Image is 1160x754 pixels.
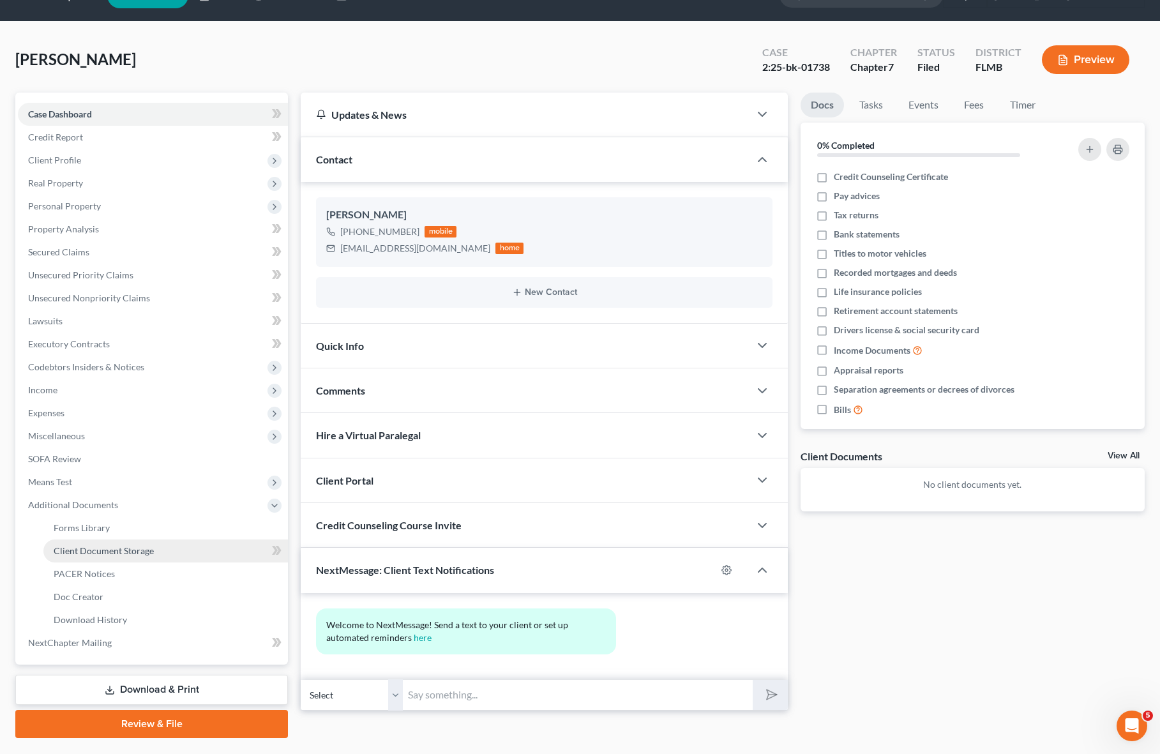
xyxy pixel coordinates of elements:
[834,344,910,357] span: Income Documents
[495,243,524,254] div: home
[26,161,213,174] div: Send us a message
[316,384,365,396] span: Comments
[762,60,830,75] div: 2:25-bk-01738
[849,93,893,117] a: Tasks
[28,292,150,303] span: Unsecured Nonpriority Claims
[28,132,83,142] span: Credit Report
[43,585,288,608] a: Doc Creator
[850,45,897,60] div: Chapter
[28,177,83,188] span: Real Property
[801,449,882,463] div: Client Documents
[18,448,288,471] a: SOFA Review
[316,564,494,576] span: NextMessage: Client Text Notifications
[28,109,92,119] span: Case Dashboard
[28,453,81,464] span: SOFA Review
[18,264,288,287] a: Unsecured Priority Claims
[170,398,255,449] button: Help
[18,218,288,241] a: Property Analysis
[202,430,223,439] span: Help
[888,61,894,73] span: 7
[1143,711,1153,721] span: 5
[19,265,237,302] div: Statement of Financial Affairs - Payments Made in the Last 90 days
[834,285,922,298] span: Life insurance policies
[834,324,979,336] span: Drivers license & social security card
[125,20,151,46] img: Profile image for Emma
[834,228,900,241] span: Bank statements
[19,211,237,236] button: Search for help
[834,305,958,317] span: Retirement account statements
[28,499,118,510] span: Additional Documents
[28,338,110,349] span: Executory Contracts
[1000,93,1046,117] a: Timer
[834,209,878,222] span: Tax returns
[425,226,456,238] div: mobile
[340,225,419,238] div: [PHONE_NUMBER]
[28,361,144,372] span: Codebtors Insiders & Notices
[220,20,243,43] div: Close
[834,364,903,377] span: Appraisal reports
[326,619,570,643] span: Welcome to NextMessage! Send a text to your client or set up automated reminders
[43,608,288,631] a: Download History
[13,150,243,199] div: Send us a messageWe typically reply in a few hours
[28,246,89,257] span: Secured Claims
[28,200,101,211] span: Personal Property
[1108,451,1140,460] a: View All
[43,516,288,539] a: Forms Library
[834,247,926,260] span: Titles to motor vehicles
[326,287,762,298] button: New Contact
[85,398,170,449] button: Messages
[316,153,352,165] span: Contact
[26,307,214,320] div: Amendments
[316,340,364,352] span: Quick Info
[975,45,1021,60] div: District
[15,50,136,68] span: [PERSON_NAME]
[975,60,1021,75] div: FLMB
[414,632,432,643] a: here
[28,384,57,395] span: Income
[26,246,214,260] div: Attorney's Disclosure of Compensation
[28,315,63,326] span: Lawsuits
[174,20,199,46] img: Profile image for James
[149,20,175,46] img: Profile image for Lindsey
[18,103,288,126] a: Case Dashboard
[1117,711,1147,741] iframe: Intercom live chat
[28,430,57,439] span: Home
[54,522,110,533] span: Forms Library
[26,29,100,40] img: logo
[18,631,288,654] a: NextChapter Mailing
[340,242,490,255] div: [EMAIL_ADDRESS][DOMAIN_NAME]
[28,223,99,234] span: Property Analysis
[18,310,288,333] a: Lawsuits
[917,45,955,60] div: Status
[19,326,237,349] div: Import and Export Claims
[834,383,1014,396] span: Separation agreements or decrees of divorces
[18,333,288,356] a: Executory Contracts
[834,266,957,279] span: Recorded mortgages and deeds
[954,93,995,117] a: Fees
[18,241,288,264] a: Secured Claims
[106,430,150,439] span: Messages
[19,302,237,326] div: Amendments
[54,545,154,556] span: Client Document Storage
[28,155,81,165] span: Client Profile
[850,60,897,75] div: Chapter
[834,403,851,416] span: Bills
[762,45,830,60] div: Case
[28,430,85,441] span: Miscellaneous
[54,568,115,579] span: PACER Notices
[26,174,213,188] div: We typically reply in a few hours
[15,675,288,705] a: Download & Print
[15,710,288,738] a: Review & File
[316,474,373,486] span: Client Portal
[917,60,955,75] div: Filed
[28,407,64,418] span: Expenses
[43,562,288,585] a: PACER Notices
[811,478,1134,491] p: No client documents yet.
[26,217,103,230] span: Search for help
[43,539,288,562] a: Client Document Storage
[326,207,762,223] div: [PERSON_NAME]
[403,679,753,711] input: Say something...
[54,614,127,625] span: Download History
[834,170,948,183] span: Credit Counseling Certificate
[898,93,949,117] a: Events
